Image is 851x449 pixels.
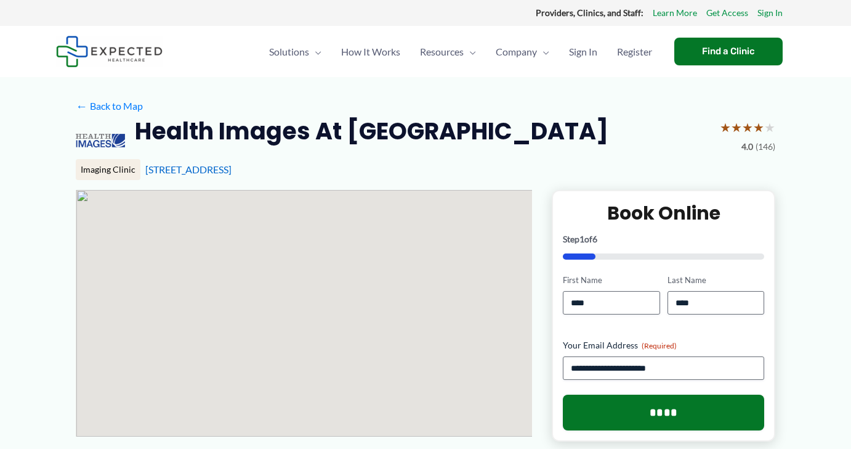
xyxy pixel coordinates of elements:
[757,5,783,21] a: Sign In
[537,30,549,73] span: Menu Toggle
[642,341,677,350] span: (Required)
[764,116,775,139] span: ★
[420,30,464,73] span: Resources
[536,7,643,18] strong: Providers, Clinics, and Staff:
[559,30,607,73] a: Sign In
[563,339,764,352] label: Your Email Address
[592,234,597,244] span: 6
[741,139,753,155] span: 4.0
[259,30,331,73] a: SolutionsMenu Toggle
[464,30,476,73] span: Menu Toggle
[756,139,775,155] span: (146)
[563,274,659,286] label: First Name
[569,30,597,73] span: Sign In
[563,201,764,225] h2: Book Online
[617,30,652,73] span: Register
[331,30,410,73] a: How It Works
[706,5,748,21] a: Get Access
[410,30,486,73] a: ResourcesMenu Toggle
[667,274,764,286] label: Last Name
[496,30,537,73] span: Company
[563,235,764,244] p: Step of
[309,30,321,73] span: Menu Toggle
[720,116,731,139] span: ★
[135,116,608,146] h2: Health Images at [GEOGRAPHIC_DATA]
[76,159,140,180] div: Imaging Clinic
[76,100,87,112] span: ←
[653,5,697,21] a: Learn More
[56,36,163,67] img: Expected Healthcare Logo - side, dark font, small
[674,38,783,65] a: Find a Clinic
[259,30,662,73] nav: Primary Site Navigation
[486,30,559,73] a: CompanyMenu Toggle
[341,30,400,73] span: How It Works
[145,163,232,175] a: [STREET_ADDRESS]
[269,30,309,73] span: Solutions
[742,116,753,139] span: ★
[731,116,742,139] span: ★
[607,30,662,73] a: Register
[76,97,143,115] a: ←Back to Map
[753,116,764,139] span: ★
[579,234,584,244] span: 1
